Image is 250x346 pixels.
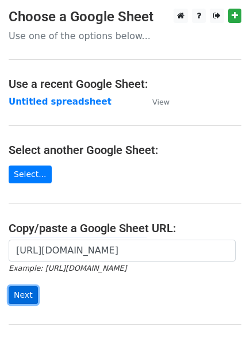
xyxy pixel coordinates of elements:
[9,221,241,235] h4: Copy/paste a Google Sheet URL:
[9,166,52,183] a: Select...
[9,143,241,157] h4: Select another Google Sheet:
[9,9,241,25] h3: Choose a Google Sheet
[9,240,236,262] input: Paste your Google Sheet URL here
[141,97,170,107] a: View
[9,264,126,272] small: Example: [URL][DOMAIN_NAME]
[9,77,241,91] h4: Use a recent Google Sheet:
[193,291,250,346] iframe: Chat Widget
[152,98,170,106] small: View
[9,30,241,42] p: Use one of the options below...
[9,97,111,107] a: Untitled spreadsheet
[9,286,38,304] input: Next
